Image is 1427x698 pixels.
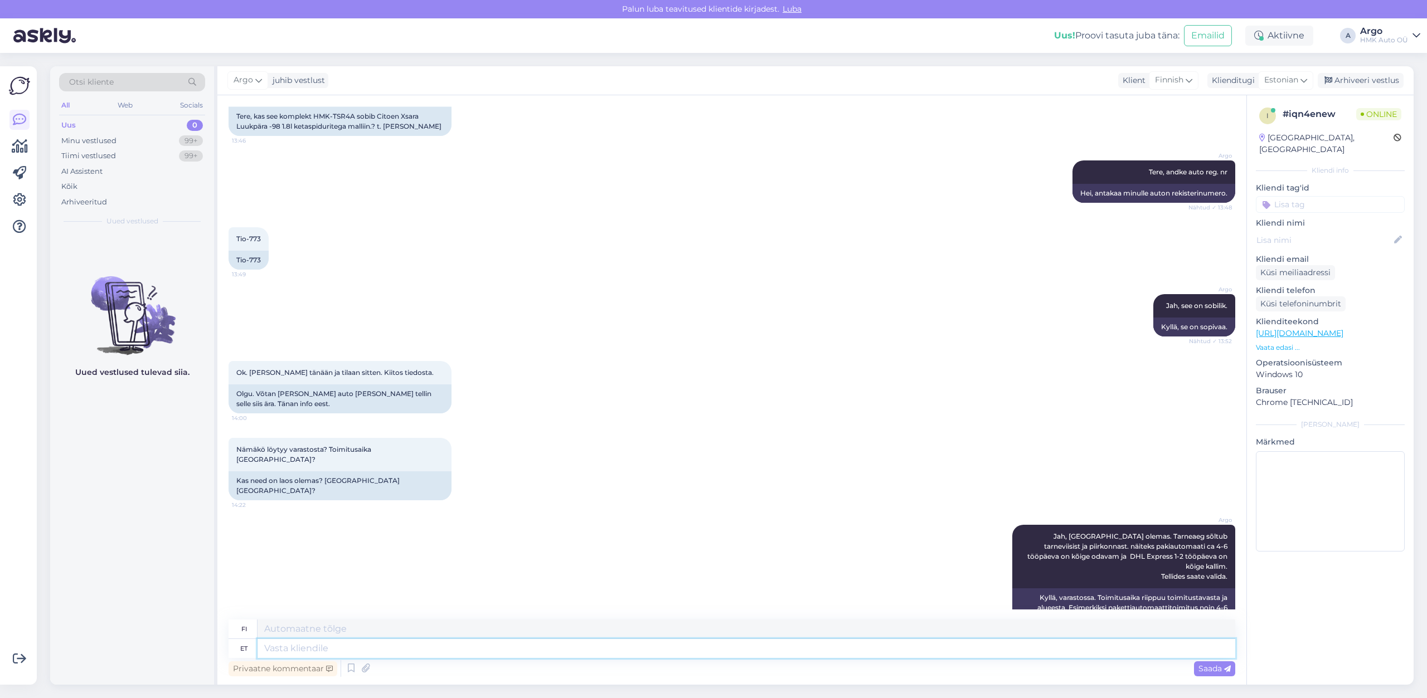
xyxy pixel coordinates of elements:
[61,150,116,162] div: Tiimi vestlused
[61,135,117,147] div: Minu vestlused
[236,368,434,377] span: Ok. [PERSON_NAME] tänään ja tilaan sitten. Kiitos tiedosta.
[1118,75,1146,86] div: Klient
[1256,182,1405,194] p: Kliendi tag'id
[1256,316,1405,328] p: Klienditeekond
[1256,296,1346,311] div: Küsi telefoninumbrit
[179,150,203,162] div: 99+
[178,98,205,113] div: Socials
[232,270,274,279] span: 13:49
[59,98,72,113] div: All
[1054,29,1180,42] div: Proovi tasuta juba täna:
[1155,74,1183,86] span: Finnish
[1256,285,1405,296] p: Kliendi telefon
[1256,165,1405,175] div: Kliendi info
[61,166,103,177] div: AI Assistent
[1189,337,1232,345] span: Nähtud ✓ 13:52
[61,181,77,192] div: Kõik
[1360,27,1408,36] div: Argo
[1266,111,1269,120] span: i
[241,619,247,638] div: fi
[1356,108,1401,120] span: Online
[1072,184,1235,203] div: Hei, antakaa minulle auton rekisterinumero.
[240,639,247,658] div: et
[1012,588,1235,647] div: Kyllä, varastossa. Toimitusaika riippuu toimitustavasta ja alueesta. Esimerkiksi pakettiautomaatt...
[1360,27,1420,45] a: ArgoHMK Auto OÜ
[1256,328,1343,338] a: [URL][DOMAIN_NAME]
[75,367,190,378] p: Uued vestlused tulevad siia.
[779,4,805,14] span: Luba
[234,74,253,86] span: Argo
[1256,343,1405,353] p: Vaata edasi ...
[9,75,30,96] img: Askly Logo
[1190,516,1232,524] span: Argo
[1153,318,1235,336] div: Kyllä, se on sopivaa.
[1259,132,1394,155] div: [GEOGRAPHIC_DATA], [GEOGRAPHIC_DATA]
[1256,419,1405,429] div: [PERSON_NAME]
[1256,234,1392,246] input: Lisa nimi
[1245,26,1313,46] div: Aktiivne
[1256,196,1405,213] input: Lisa tag
[115,98,135,113] div: Web
[229,471,452,500] div: Kas need on laos olemas? [GEOGRAPHIC_DATA] [GEOGRAPHIC_DATA]?
[1190,152,1232,160] span: Argo
[232,414,274,422] span: 14:00
[268,75,325,86] div: juhib vestlust
[61,197,107,208] div: Arhiveeritud
[1054,30,1075,41] b: Uus!
[1184,25,1232,46] button: Emailid
[1166,301,1227,310] span: Jah, see on sobilik.
[69,76,114,88] span: Otsi kliente
[187,120,203,131] div: 0
[1190,285,1232,294] span: Argo
[1149,168,1227,176] span: Tere, andke auto reg. nr
[1027,532,1229,580] span: Jah, [GEOGRAPHIC_DATA] olemas. Tarneaeg sõltub tarneviisist ja piirkonnast. näiteks pakiautomaati...
[232,136,274,145] span: 13:46
[1207,75,1255,86] div: Klienditugi
[229,251,269,270] div: Tio-773
[1256,357,1405,369] p: Operatsioonisüsteem
[106,216,158,226] span: Uued vestlused
[1256,217,1405,229] p: Kliendi nimi
[1188,203,1232,212] span: Nähtud ✓ 13:48
[1198,663,1231,673] span: Saada
[229,661,337,676] div: Privaatne kommentaar
[1256,253,1405,265] p: Kliendi email
[50,256,214,357] img: No chats
[1283,108,1356,121] div: # iqn4enew
[236,445,373,463] span: Nämäkö löytyy varastosta? Toimitusaika [GEOGRAPHIC_DATA]?
[232,501,274,509] span: 14:22
[1340,28,1356,43] div: A
[1256,397,1405,408] p: Chrome [TECHNICAL_ID]
[1256,385,1405,397] p: Brauser
[179,135,203,147] div: 99+
[1256,369,1405,380] p: Windows 10
[1360,36,1408,45] div: HMK Auto OÜ
[1256,265,1335,280] div: Küsi meiliaadressi
[236,235,261,243] span: Tio-773
[229,384,452,413] div: Olgu. Võtan [PERSON_NAME] auto [PERSON_NAME] tellin selle siis ära. Tänan info eest.
[1256,436,1405,448] p: Märkmed
[1264,74,1298,86] span: Estonian
[229,107,452,136] div: Tere, kas see komplekt HMK-TSR4A sobib Citoen Xsara Luukpära -98 1.8l ketaspiduritega malliin.? t...
[1318,73,1404,88] div: Arhiveeri vestlus
[61,120,76,131] div: Uus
